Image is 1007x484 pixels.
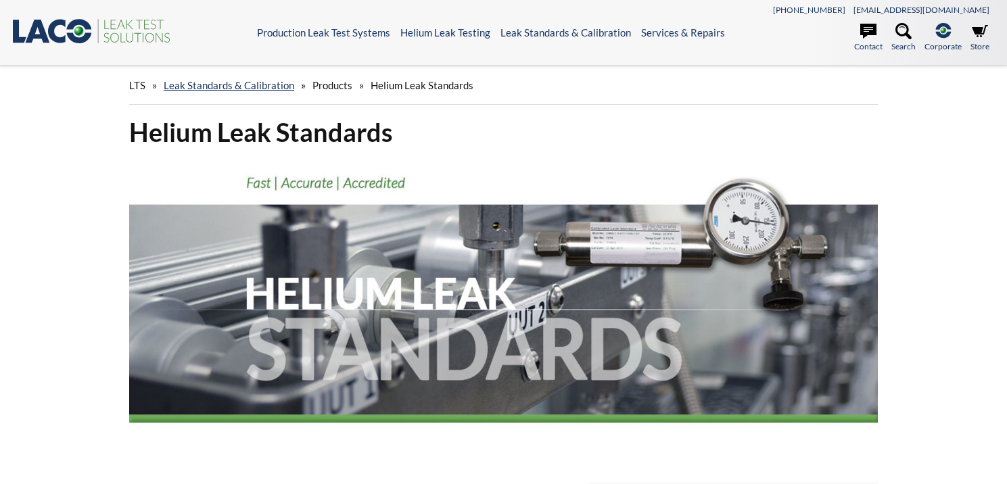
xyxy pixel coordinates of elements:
span: LTS [129,79,145,91]
a: [EMAIL_ADDRESS][DOMAIN_NAME] [853,5,989,15]
a: Leak Standards & Calibration [164,79,294,91]
a: Services & Repairs [641,26,725,39]
a: Production Leak Test Systems [257,26,390,39]
img: Helium Leak Standards header [129,160,878,459]
a: [PHONE_NUMBER] [773,5,845,15]
a: Search [891,23,916,53]
a: Store [970,23,989,53]
a: Contact [854,23,883,53]
div: » » » [129,66,878,105]
a: Leak Standards & Calibration [500,26,631,39]
span: Products [312,79,352,91]
span: Helium Leak Standards [371,79,473,91]
span: Corporate [924,40,962,53]
h1: Helium Leak Standards [129,116,878,149]
a: Helium Leak Testing [400,26,490,39]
